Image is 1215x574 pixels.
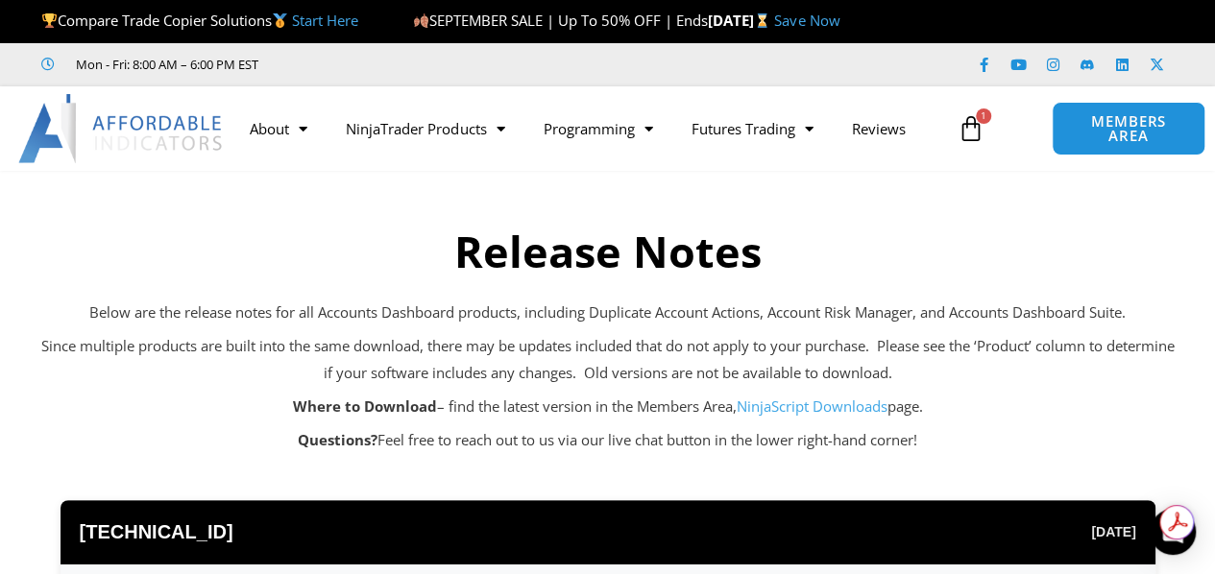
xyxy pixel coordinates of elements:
[71,53,258,76] span: Mon - Fri: 8:00 AM – 6:00 PM EST
[523,107,671,151] a: Programming
[41,427,1175,454] p: Feel free to reach out to us via our live chat button in the lower right-hand corner!
[755,13,769,28] img: ⌛
[327,107,523,151] a: NinjaTrader Products
[737,396,887,416] a: NinjaScript Downloads
[413,11,708,30] span: SEPTEMBER SALE | Up To 50% OFF | Ends
[1091,519,1135,544] span: [DATE]
[18,94,225,163] img: LogoAI | Affordable Indicators – NinjaTrader
[671,107,832,151] a: Futures Trading
[1072,114,1184,143] span: MEMBERS AREA
[832,107,924,151] a: Reviews
[41,224,1175,280] h2: Release Notes
[414,13,428,28] img: 🍂
[298,430,377,449] strong: Questions?
[231,107,948,151] nav: Menu
[1150,509,1196,555] div: Open Intercom Messenger
[273,13,287,28] img: 🥇
[293,396,437,416] strong: Where to Download
[708,11,774,30] strong: [DATE]
[1052,102,1204,155] a: MEMBERS AREA
[41,394,1175,420] p: – find the latest version in the Members Area, page.
[231,107,327,151] a: About
[42,13,57,28] img: 🏆
[292,11,358,30] a: Start Here
[80,514,233,550] span: [TECHNICAL_ID]
[976,108,991,124] span: 1
[41,11,358,30] span: Compare Trade Copier Solutions
[41,299,1175,326] p: Below are the release notes for all Accounts Dashboard products, including Duplicate Account Acti...
[774,11,839,30] a: Save Now
[929,101,1013,156] a: 1
[285,55,573,74] iframe: Customer reviews powered by Trustpilot
[41,333,1175,387] p: Since multiple products are built into the same download, there may be updates included that do n...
